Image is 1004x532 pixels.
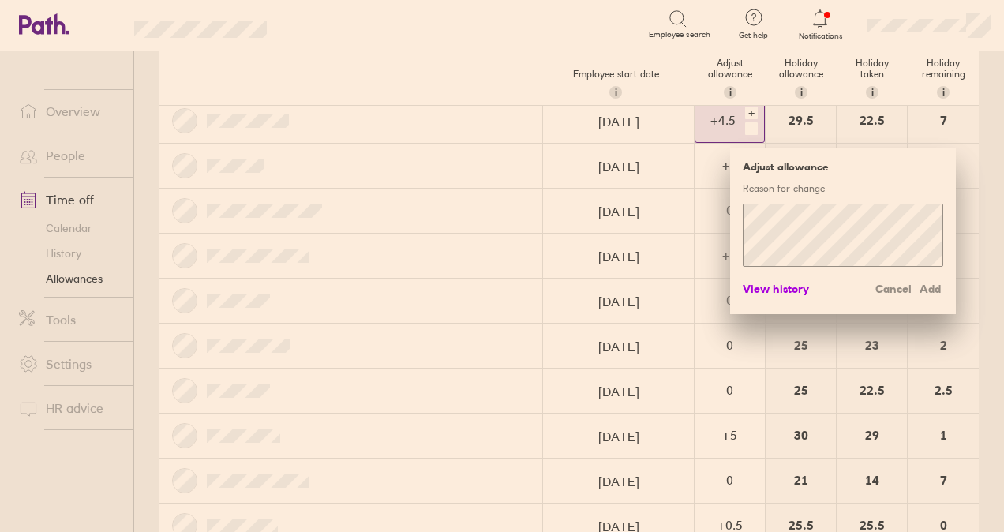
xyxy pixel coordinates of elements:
div: Employee start date [537,62,695,105]
div: 22.5 [837,369,907,413]
div: 29 [837,414,907,458]
input: dd/mm/yyyy [544,324,693,369]
span: Get help [728,31,779,40]
div: 0 [695,383,764,397]
span: i [871,86,874,99]
input: dd/mm/yyyy [544,369,693,414]
a: History [6,241,133,266]
a: Notifications [795,8,846,41]
input: dd/mm/yyyy [544,189,693,234]
div: Adjust allowance [695,51,766,105]
span: i [942,86,945,99]
span: i [615,86,617,99]
a: Settings [6,348,133,380]
div: Holiday remaining [908,51,979,105]
button: Add [912,276,943,302]
div: + 9 [695,248,764,262]
span: i [729,86,732,99]
input: dd/mm/yyyy [544,414,693,459]
div: + 0.5 [695,518,764,532]
div: 1 [908,414,979,458]
div: + 4.5 [695,113,742,127]
input: dd/mm/yyyy [544,459,693,504]
a: Overview [6,96,133,127]
div: Holiday allowance [766,51,837,105]
span: Add [918,276,943,302]
div: + 5 [695,428,764,442]
div: 14 [837,459,907,503]
span: i [800,86,803,99]
div: 7 [908,99,979,143]
div: 0 [695,338,764,352]
div: + [745,107,758,119]
div: Holiday taken [837,51,908,105]
div: 0 [695,203,764,217]
span: Notifications [795,32,846,41]
button: Cancel [875,276,912,302]
a: People [6,140,133,171]
input: dd/mm/yyyy [544,279,693,324]
div: - [745,122,758,135]
div: 29.5 [766,99,836,143]
a: Tools [6,304,133,335]
a: Calendar [6,215,133,241]
span: Employee search [649,30,710,39]
div: 23 [837,324,907,368]
a: Time off [6,184,133,215]
input: dd/mm/yyyy [544,144,693,189]
div: Search [309,17,350,31]
div: 2 [908,324,979,368]
div: 25 [766,324,836,368]
div: 0 [695,473,764,487]
div: + 2 [695,158,764,172]
div: 25 [766,369,836,413]
div: 2.5 [908,369,979,413]
div: 22.5 [837,99,907,143]
button: View history [743,276,809,302]
input: dd/mm/yyyy [544,99,693,144]
a: HR advice [6,392,133,424]
h5: Adjust allowance [743,161,943,173]
div: 0 [695,293,764,307]
p: Reason for change [743,182,943,194]
div: 7 [908,459,979,503]
input: dd/mm/yyyy [544,234,693,279]
a: Allowances [6,266,133,291]
div: 21 [766,459,836,503]
div: 30 [766,414,836,458]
